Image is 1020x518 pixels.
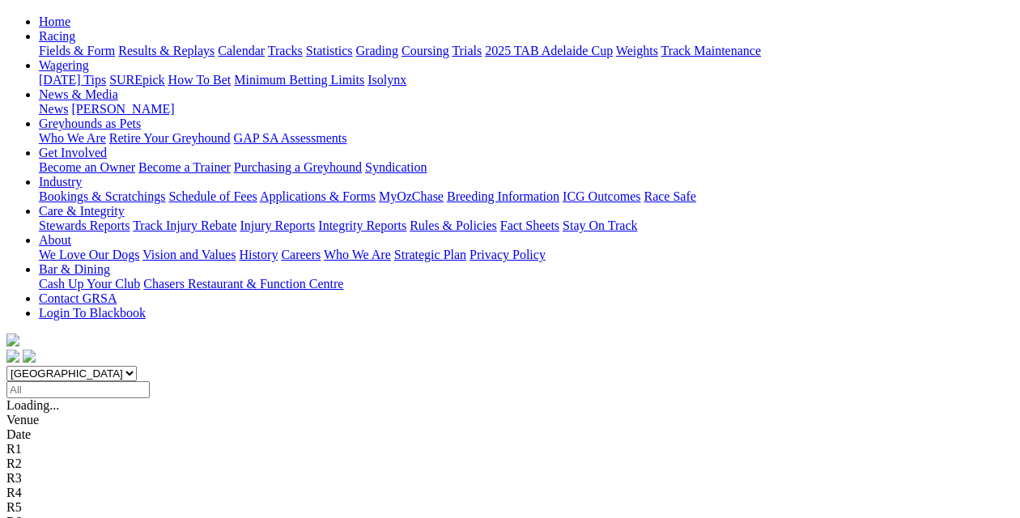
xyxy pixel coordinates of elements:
a: Rules & Policies [410,219,497,232]
input: Select date [6,381,150,398]
a: Syndication [365,160,427,174]
a: Who We Are [39,131,106,145]
a: Trials [452,44,482,57]
a: Breeding Information [447,189,559,203]
a: Become a Trainer [138,160,231,174]
div: R2 [6,456,1014,471]
a: Industry [39,175,82,189]
a: GAP SA Assessments [234,131,347,145]
a: Who We Are [324,248,391,261]
a: Injury Reports [240,219,315,232]
div: News & Media [39,102,1014,117]
img: logo-grsa-white.png [6,333,19,346]
a: News [39,102,68,116]
a: Greyhounds as Pets [39,117,141,130]
a: Tracks [268,44,303,57]
img: facebook.svg [6,350,19,363]
a: About [39,233,71,247]
div: Racing [39,44,1014,58]
a: Careers [281,248,321,261]
a: Stay On Track [563,219,637,232]
a: Bookings & Scratchings [39,189,165,203]
a: Race Safe [644,189,695,203]
div: R4 [6,486,1014,500]
a: Racing [39,29,75,43]
a: Login To Blackbook [39,306,146,320]
a: Weights [616,44,658,57]
a: 2025 TAB Adelaide Cup [485,44,613,57]
div: R3 [6,471,1014,486]
a: Calendar [218,44,265,57]
a: Applications & Forms [260,189,376,203]
a: Care & Integrity [39,204,125,218]
div: Date [6,427,1014,442]
a: Chasers Restaurant & Function Centre [143,277,343,291]
a: Fact Sheets [500,219,559,232]
a: Bar & Dining [39,262,110,276]
a: [DATE] Tips [39,73,106,87]
div: Get Involved [39,160,1014,175]
a: Wagering [39,58,89,72]
a: Integrity Reports [318,219,406,232]
a: Stewards Reports [39,219,130,232]
a: Strategic Plan [394,248,466,261]
a: Statistics [306,44,353,57]
a: Isolynx [368,73,406,87]
a: Results & Replays [118,44,215,57]
div: R1 [6,442,1014,456]
a: Cash Up Your Club [39,277,140,291]
a: History [239,248,278,261]
a: Become an Owner [39,160,135,174]
a: Retire Your Greyhound [109,131,231,145]
a: Home [39,15,70,28]
a: Vision and Values [142,248,236,261]
div: About [39,248,1014,262]
div: Industry [39,189,1014,204]
img: twitter.svg [23,350,36,363]
div: R5 [6,500,1014,515]
a: SUREpick [109,73,164,87]
a: Grading [356,44,398,57]
a: News & Media [39,87,118,101]
a: Schedule of Fees [168,189,257,203]
a: Get Involved [39,146,107,159]
a: Track Maintenance [661,44,761,57]
a: ICG Outcomes [563,189,640,203]
span: Loading... [6,398,59,412]
a: Fields & Form [39,44,115,57]
a: How To Bet [168,73,232,87]
div: Bar & Dining [39,277,1014,291]
a: MyOzChase [379,189,444,203]
a: Privacy Policy [470,248,546,261]
a: Purchasing a Greyhound [234,160,362,174]
a: We Love Our Dogs [39,248,139,261]
div: Wagering [39,73,1014,87]
a: [PERSON_NAME] [71,102,174,116]
div: Greyhounds as Pets [39,131,1014,146]
div: Venue [6,413,1014,427]
a: Coursing [402,44,449,57]
a: Contact GRSA [39,291,117,305]
a: Minimum Betting Limits [234,73,364,87]
div: Care & Integrity [39,219,1014,233]
a: Track Injury Rebate [133,219,236,232]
